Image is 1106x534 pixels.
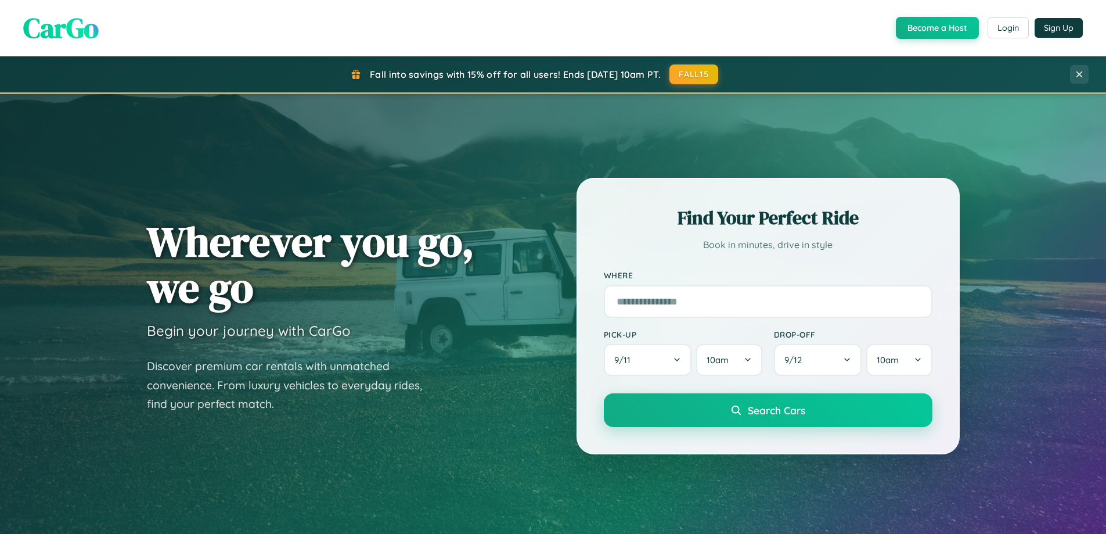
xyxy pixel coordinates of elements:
[774,344,862,376] button: 9/12
[707,354,729,365] span: 10am
[784,354,808,365] span: 9 / 12
[604,236,932,253] p: Book in minutes, drive in style
[1035,18,1083,38] button: Sign Up
[147,357,437,414] p: Discover premium car rentals with unmatched convenience. From luxury vehicles to everyday rides, ...
[669,64,718,84] button: FALL15
[604,329,762,339] label: Pick-up
[604,205,932,231] h2: Find Your Perfect Ride
[370,69,661,80] span: Fall into savings with 15% off for all users! Ends [DATE] 10am PT.
[866,344,932,376] button: 10am
[147,218,474,310] h1: Wherever you go, we go
[604,344,692,376] button: 9/11
[748,404,805,417] span: Search Cars
[877,354,899,365] span: 10am
[696,344,762,376] button: 10am
[147,322,351,339] h3: Begin your journey with CarGo
[988,17,1029,38] button: Login
[896,17,979,39] button: Become a Host
[23,9,99,47] span: CarGo
[604,393,932,427] button: Search Cars
[604,271,932,281] label: Where
[614,354,636,365] span: 9 / 11
[774,329,932,339] label: Drop-off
